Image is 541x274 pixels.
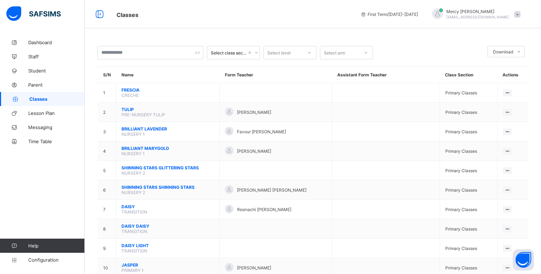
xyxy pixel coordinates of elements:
[98,141,116,161] td: 4
[121,132,145,137] span: NURSERY 1
[98,239,116,258] td: 9
[121,87,214,93] span: FRESCIA
[237,265,271,270] span: [PERSON_NAME]
[445,187,477,193] span: Primary Classes
[332,67,440,83] th: Assistant Form Teacher
[121,112,165,117] span: PRE-NURSERY TULIP
[121,229,147,234] span: TRANSITION
[121,170,145,176] span: NURSERY 2
[28,54,85,59] span: Staff
[237,148,271,154] span: [PERSON_NAME]
[121,151,145,156] span: NURSERY 1
[121,126,214,132] span: BRILLIANT LAVENDER
[28,82,85,88] span: Parent
[237,110,271,115] span: [PERSON_NAME]
[98,122,116,141] td: 3
[445,129,477,134] span: Primary Classes
[121,204,214,209] span: DAISY
[445,110,477,115] span: Primary Classes
[220,67,332,83] th: Form Teacher
[28,257,84,263] span: Configuration
[237,207,291,212] span: Ifesinachi [PERSON_NAME]
[98,103,116,122] td: 2
[361,12,418,17] span: session/term information
[121,190,145,195] span: NURSERY 2
[267,46,291,59] div: Select level
[28,68,85,74] span: Student
[28,243,84,249] span: Help
[98,83,116,103] td: 1
[6,6,61,21] img: safsims
[98,161,116,180] td: 5
[98,219,116,239] td: 8
[117,11,138,18] span: Classes
[445,168,477,173] span: Primary Classes
[121,268,144,273] span: PRIMARY 1
[446,15,509,19] span: [EMAIL_ADDRESS][DOMAIN_NAME]
[324,46,345,59] div: Select arm
[28,110,85,116] span: Lesson Plan
[29,96,85,102] span: Classes
[445,246,477,251] span: Primary Classes
[445,207,477,212] span: Primary Classes
[121,243,214,248] span: DAISY LIGHT
[445,148,477,154] span: Primary Classes
[121,262,214,268] span: JASPER
[28,124,85,130] span: Messaging
[121,209,147,215] span: TRANSITION
[445,265,477,270] span: Primary Classes
[446,9,509,14] span: Mercy [PERSON_NAME]
[28,40,85,45] span: Dashboard
[28,139,85,144] span: Time Table
[237,187,307,193] span: [PERSON_NAME] [PERSON_NAME]
[98,200,116,219] td: 7
[121,146,214,151] span: BRILLIANT MARYGOLD
[98,180,116,200] td: 6
[513,249,534,270] button: Open asap
[440,67,497,83] th: Class Section
[121,165,214,170] span: SHINNING STARS GLITTERING STARS
[121,93,139,98] span: CRECHE
[121,223,214,229] span: DAISY DAISY
[121,248,147,253] span: TRANSITION
[211,50,247,56] div: Select class section
[121,185,214,190] span: SHINNING STARS SHINNING STARS
[425,8,524,20] div: MercyKenneth
[98,67,116,83] th: S/N
[237,129,286,134] span: Favour [PERSON_NAME]
[497,67,528,83] th: Actions
[116,67,220,83] th: Name
[445,226,477,232] span: Primary Classes
[121,107,214,112] span: TULIP
[445,90,477,95] span: Primary Classes
[493,49,513,54] span: Download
